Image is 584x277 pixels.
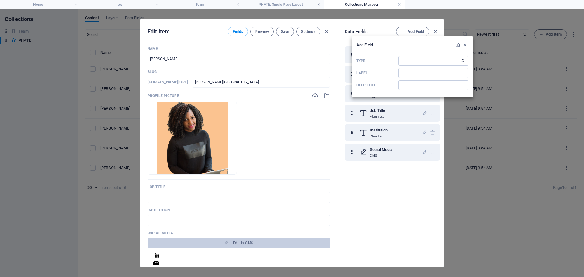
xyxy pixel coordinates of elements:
[398,56,468,66] div: Type
[356,83,396,88] p: Help text
[398,68,468,78] div: Label
[356,58,396,63] p: Type
[398,80,468,90] div: Help text
[356,41,454,49] h6: Add Field
[356,71,396,75] p: Label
